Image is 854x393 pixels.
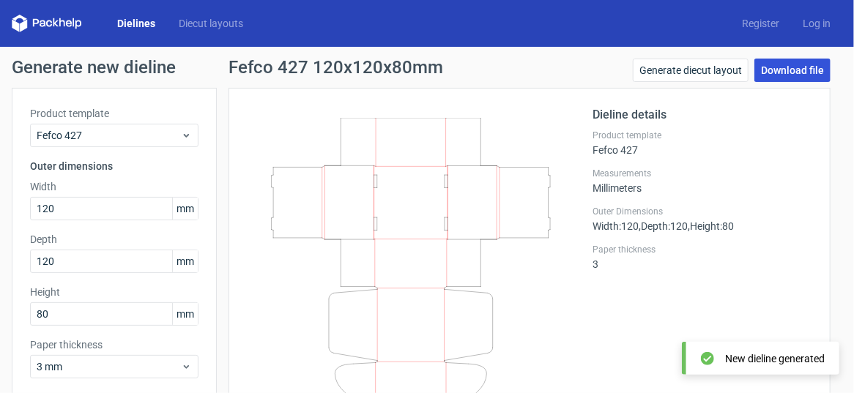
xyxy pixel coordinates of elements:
[725,351,825,366] div: New dieline generated
[172,198,198,220] span: mm
[30,337,198,352] label: Paper thickness
[593,168,812,194] div: Millimeters
[172,250,198,272] span: mm
[639,220,688,232] span: , Depth : 120
[688,220,734,232] span: , Height : 80
[593,206,812,217] label: Outer Dimensions
[633,59,749,82] a: Generate diecut layout
[791,16,842,31] a: Log in
[229,59,443,76] h1: Fefco 427 120x120x80mm
[30,159,198,173] h3: Outer dimensions
[754,59,831,82] a: Download file
[12,59,842,76] h1: Generate new dieline
[593,106,812,124] h2: Dieline details
[30,106,198,121] label: Product template
[30,285,198,299] label: Height
[30,179,198,194] label: Width
[593,220,639,232] span: Width : 120
[37,359,181,374] span: 3 mm
[593,168,812,179] label: Measurements
[730,16,791,31] a: Register
[593,244,812,255] label: Paper thickness
[172,303,198,325] span: mm
[167,16,255,31] a: Diecut layouts
[593,130,812,141] label: Product template
[37,128,181,143] span: Fefco 427
[593,130,812,156] div: Fefco 427
[105,16,167,31] a: Dielines
[593,244,812,270] div: 3
[30,232,198,247] label: Depth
